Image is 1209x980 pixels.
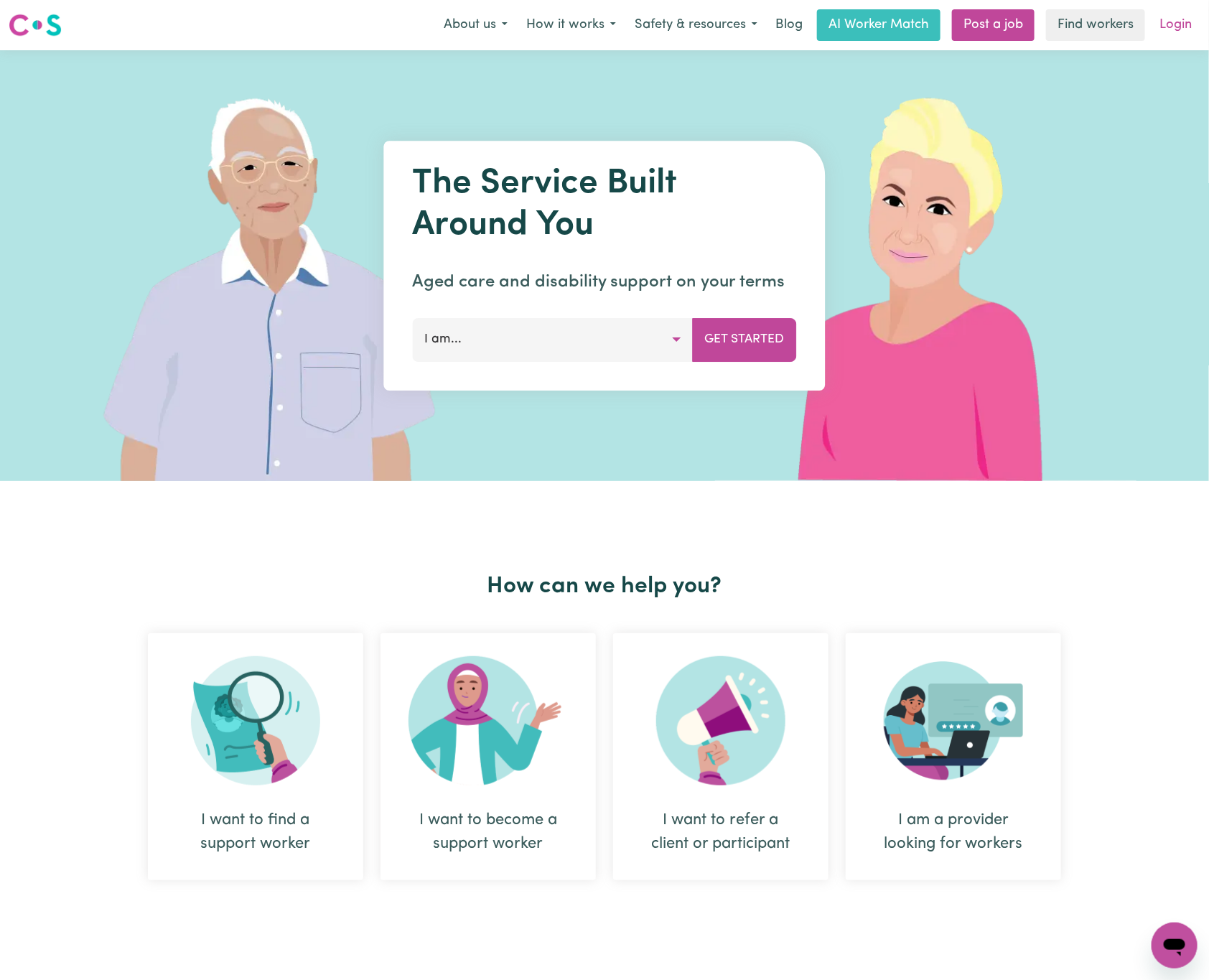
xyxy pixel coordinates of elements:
iframe: Button to launch messaging window [1152,923,1198,969]
div: I want to become a support worker [415,808,561,856]
p: Aged care and disability support on your terms [413,269,797,295]
div: I want to find a support worker [148,633,363,880]
div: I am a provider looking for workers [880,808,1027,856]
img: Refer [656,656,785,785]
a: Login [1151,9,1200,41]
img: Careseekers logo [9,12,62,38]
a: Find workers [1046,9,1145,41]
button: About us [434,10,517,40]
h2: How can we help you? [139,573,1070,600]
a: Post a job [952,9,1035,41]
a: Blog [767,9,811,41]
div: I want to refer a client or participant [613,633,828,880]
button: I am... [413,318,694,361]
div: I am a provider looking for workers [846,633,1061,880]
img: Become Worker [409,656,568,785]
button: Safety & resources [625,10,767,40]
img: Search [191,656,320,785]
button: How it works [517,10,625,40]
img: Provider [884,656,1023,785]
div: I want to refer a client or participant [648,808,794,856]
div: I want to become a support worker [381,633,596,880]
a: AI Worker Match [817,9,940,41]
a: Careseekers logo [9,9,62,42]
div: I want to find a support worker [182,808,329,856]
button: Get Started [693,318,797,361]
h1: The Service Built Around You [413,164,797,246]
